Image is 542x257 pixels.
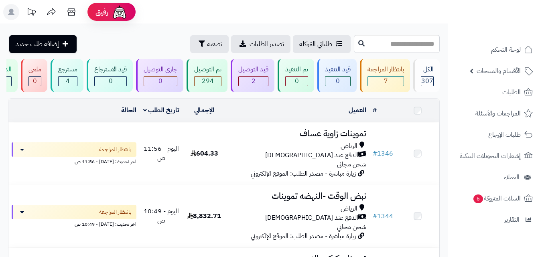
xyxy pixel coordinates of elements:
h3: نبض الوقت -النهضه تموينات [229,192,366,201]
span: السلات المتروكة [473,193,521,204]
div: 2 [239,77,268,86]
div: اخر تحديث: [DATE] - 10:49 ص [12,219,136,228]
button: تصفية [190,35,229,53]
a: السلات المتروكة6 [453,189,537,208]
div: تم التنفيذ [285,65,308,74]
img: logo-2.png [487,6,534,23]
a: تصدير الطلبات [231,35,290,53]
div: 0 [144,77,177,86]
a: الطلبات [453,83,537,102]
a: #1346 [373,149,393,158]
span: الدفع عند [DEMOGRAPHIC_DATA] [265,213,358,223]
span: رفيق [95,7,108,17]
span: التقارير [504,214,520,225]
span: 4 [66,76,70,86]
span: 604.33 [191,149,218,158]
a: طلبات الإرجاع [453,125,537,144]
h3: تموينات زاوية عساف [229,129,366,138]
a: #1344 [373,211,393,221]
span: زيارة مباشرة - مصدر الطلب: الموقع الإلكتروني [251,231,356,241]
div: مسترجع [58,65,77,74]
a: قيد التنفيذ 0 [316,59,358,92]
div: 0 [29,77,41,86]
div: 0 [95,77,126,86]
span: 0 [33,76,37,86]
a: تحديثات المنصة [21,4,41,22]
div: 294 [195,77,221,86]
div: قيد الاسترجاع [94,65,127,74]
span: إضافة طلب جديد [16,39,59,49]
a: إشعارات التحويلات البنكية [453,146,537,166]
span: 2 [252,76,256,86]
span: الدفع عند [DEMOGRAPHIC_DATA] [265,151,358,160]
span: # [373,211,377,221]
div: قيد التنفيذ [325,65,351,74]
div: قيد التوصيل [238,65,268,74]
span: 294 [202,76,214,86]
span: بانتظار المراجعة [99,208,132,216]
span: شحن مجاني [337,222,366,232]
a: تم التنفيذ 0 [276,59,316,92]
span: المراجعات والأسئلة [475,108,521,119]
img: ai-face.png [112,4,128,20]
span: 7 [384,76,388,86]
span: زيارة مباشرة - مصدر الطلب: الموقع الإلكتروني [251,169,356,178]
span: 8,832.71 [187,211,221,221]
span: # [373,149,377,158]
div: ملغي [28,65,41,74]
div: جاري التوصيل [144,65,177,74]
div: الكل [421,65,434,74]
a: بانتظار المراجعة 7 [358,59,412,92]
a: لوحة التحكم [453,40,537,59]
a: العملاء [453,168,537,187]
a: إضافة طلب جديد [9,35,77,53]
span: 307 [421,76,433,86]
a: المراجعات والأسئلة [453,104,537,123]
a: قيد الاسترجاع 0 [85,59,134,92]
a: مسترجع 4 [49,59,85,92]
span: اليوم - 11:56 ص [144,144,179,163]
div: 0 [325,77,350,86]
div: 0 [286,77,308,86]
a: الكل307 [412,59,441,92]
a: جاري التوصيل 0 [134,59,185,92]
a: ملغي 0 [19,59,49,92]
span: 0 [295,76,299,86]
span: الرياض [341,204,357,213]
span: اليوم - 10:49 ص [144,206,179,225]
span: العملاء [504,172,520,183]
a: تاريخ الطلب [143,105,180,115]
span: شحن مجاني [337,160,366,169]
span: طلبات الإرجاع [488,129,521,140]
span: إشعارات التحويلات البنكية [460,150,521,162]
span: لوحة التحكم [491,44,521,55]
div: تم التوصيل [194,65,221,74]
span: الرياض [341,142,357,151]
span: الطلبات [502,87,521,98]
span: تصدير الطلبات [250,39,284,49]
span: 6 [473,194,483,204]
span: الأقسام والمنتجات [477,65,521,77]
a: الحالة [121,105,136,115]
a: تم التوصيل 294 [185,59,229,92]
div: 7 [368,77,404,86]
div: بانتظار المراجعة [367,65,404,74]
a: العميل [349,105,366,115]
span: 0 [109,76,113,86]
div: 4 [59,77,77,86]
a: طلباتي المُوكلة [293,35,351,53]
a: قيد التوصيل 2 [229,59,276,92]
a: # [373,105,377,115]
div: اخر تحديث: [DATE] - 11:56 ص [12,157,136,165]
span: 0 [158,76,162,86]
span: 0 [336,76,340,86]
a: الإجمالي [194,105,214,115]
span: طلباتي المُوكلة [299,39,332,49]
span: بانتظار المراجعة [99,146,132,154]
a: التقارير [453,210,537,229]
span: تصفية [207,39,222,49]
